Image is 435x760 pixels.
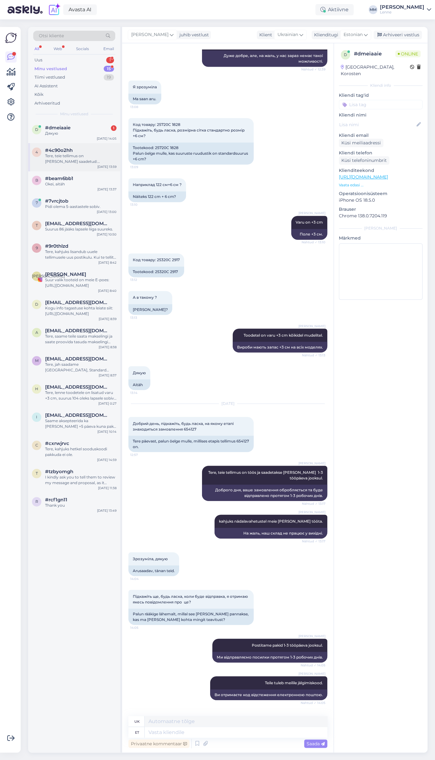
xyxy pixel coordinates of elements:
span: [PERSON_NAME] [298,671,325,676]
span: [PERSON_NAME] [298,461,325,465]
span: Varu on +3 cm [296,220,323,225]
div: Ми відправляємо посилки протягом 1-3 робочих днів. [212,652,327,662]
div: Kõik [34,91,44,98]
div: [PERSON_NAME] [339,225,422,231]
span: Postitame pakid 1-3 tööpäeva jooksul. [252,643,323,647]
div: [PERSON_NAME] [380,5,424,10]
span: 13:10 [130,202,154,207]
p: iPhone OS 18.5.0 [339,197,422,204]
span: kahjuks nädalavahetustel meie [PERSON_NAME] tööta. [219,519,323,523]
span: Online [395,50,421,57]
span: Nähtud ✓ 13:17 [302,539,325,543]
span: Teile tuleb meilile jälgimiskood. [265,680,323,685]
span: #beam6bb1 [45,176,73,181]
div: Tootekood: 25320C 2917 [128,266,184,277]
div: [DATE] 14:59 [97,458,117,462]
p: Kliendi email [339,132,422,139]
span: i [36,415,37,419]
div: [GEOGRAPHIC_DATA], Korosten [341,64,410,77]
div: Arhiveeritud [34,100,60,106]
span: 7 [36,200,38,205]
div: MM [369,5,377,14]
span: Я зрозуміла [133,85,157,89]
div: Tiimi vestlused [34,74,65,80]
div: Kliendi info [339,83,422,88]
div: Privaatne kommentaar [128,739,189,748]
span: H [35,386,38,391]
span: [PERSON_NAME] [32,274,65,278]
span: Дякую [133,370,146,375]
div: Küsi meiliaadressi [339,139,383,147]
div: 1 [111,125,117,131]
div: Arhiveeri vestlus [374,31,422,39]
p: Operatsioonisüsteem [339,190,422,197]
div: Tere, teie tellimus on [PERSON_NAME] saadetud: EE010122233EE [45,153,117,164]
div: Tere, jah saadame [GEOGRAPHIC_DATA], Standard delivery 17.55€ (Free shipping on orders over 150€) [45,362,117,373]
span: tiinasaksladu@gmail.com [45,221,110,226]
span: Nähtud ✓ 14:05 [301,663,325,667]
span: #7vrcjtob [45,198,68,204]
span: 14:04 [130,576,154,581]
div: [PERSON_NAME]? [128,304,172,315]
div: Tere päevast, palun öelge mulle, millises etapis tellimus 654127 on. [128,436,254,452]
span: Nähtud ✓ 13:17 [302,501,325,506]
span: [PERSON_NAME] [298,633,325,638]
div: Thank you [45,503,117,508]
div: [DATE] 0:27 [98,401,117,406]
span: #rcf1gn11 [45,497,67,503]
span: inita111@inbox.lv [45,412,110,418]
div: # dmeiaaie [354,50,395,58]
span: d [35,127,38,132]
span: d [344,52,347,57]
div: [DATE] 13:59 [97,164,117,169]
span: #dmeiaaie [45,125,70,131]
p: Klienditeekond [339,167,422,174]
div: Tere, lenne toodetele on lisatud varu +3 cm, suurus 104 oleks lapsele sobiv. Kui soovite suuremat... [45,390,117,401]
div: [DATE] 13:49 [97,508,117,513]
input: Lisa nimi [339,121,415,128]
span: 13:08 [130,105,154,109]
span: Nähtud ✓ 14:05 [301,700,325,705]
div: uk [134,716,140,726]
span: Maggi221@hotmail.com [45,356,110,362]
span: c [35,443,38,447]
span: #4c90o2hh [45,147,73,153]
div: 15 [104,66,114,72]
div: Ви отримаєте код відстеження електронною поштою. [210,689,327,700]
div: Tere, saame teile saata makselingi ja saate proovida tasuda makselingi kaudu. [45,333,117,345]
div: [DATE] 11:38 [98,486,117,490]
a: [PERSON_NAME]Lenne [380,5,431,15]
span: [PERSON_NAME] [298,323,325,328]
div: 19 [104,74,114,80]
div: [DATE] 10:14 [97,429,117,434]
span: Tere, teie tellimus on töös ja saadetakse [PERSON_NAME] 1-3 tööpäeva jooksul. [208,470,324,480]
span: d [35,302,38,307]
div: Доброго дня, ваше замовлення обробляється та буде відправлено протягом 1-3 робочих днів. [202,484,327,501]
div: Palun rääkige lähemalt, millal see [PERSON_NAME] pannakse, kas ma [PERSON_NAME] kohta mingit teav... [128,608,254,625]
span: Estonian [344,31,363,38]
span: [PERSON_NAME] [131,31,168,38]
div: Aitäh [128,379,150,390]
span: Код товару: 25720C 1828 Підкажіть, будь ласка, розмірна сітка стандартно розмір +6 см? [133,122,246,138]
div: Saame aksepteerida ka [PERSON_NAME] +5 päeva kuna pakk tuleb [GEOGRAPHIC_DATA]. [45,418,117,429]
img: explore-ai [48,3,61,16]
div: Web [52,45,63,53]
span: r [35,499,38,504]
div: Tere, kahjuks hetkel sooduskoodi pakkuda ei ole. [45,446,117,458]
div: На жаль, наш склад не працює у вихідні. [215,528,327,538]
span: 13:13 [130,315,154,320]
div: Suur valik tooteid on meie E-poes: [URL][DOMAIN_NAME] [45,277,117,288]
p: Chrome 138.0.7204.119 [339,213,422,219]
div: Дуже добре, але, на жаль, у нас зараз немає такої можливості. [202,50,327,67]
div: Socials [75,45,90,53]
span: aijapizane@inbox.lv [45,328,110,333]
span: b [35,178,38,183]
span: Helena.niglas@gmail.com [45,384,110,390]
div: Uus [34,57,42,63]
span: 4 [35,150,38,154]
span: #tzbyomgh [45,469,73,474]
div: Lenne [380,10,424,15]
span: 12:57 [130,452,154,457]
span: t [36,223,38,228]
span: djulkina@gmail.com [45,300,110,305]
